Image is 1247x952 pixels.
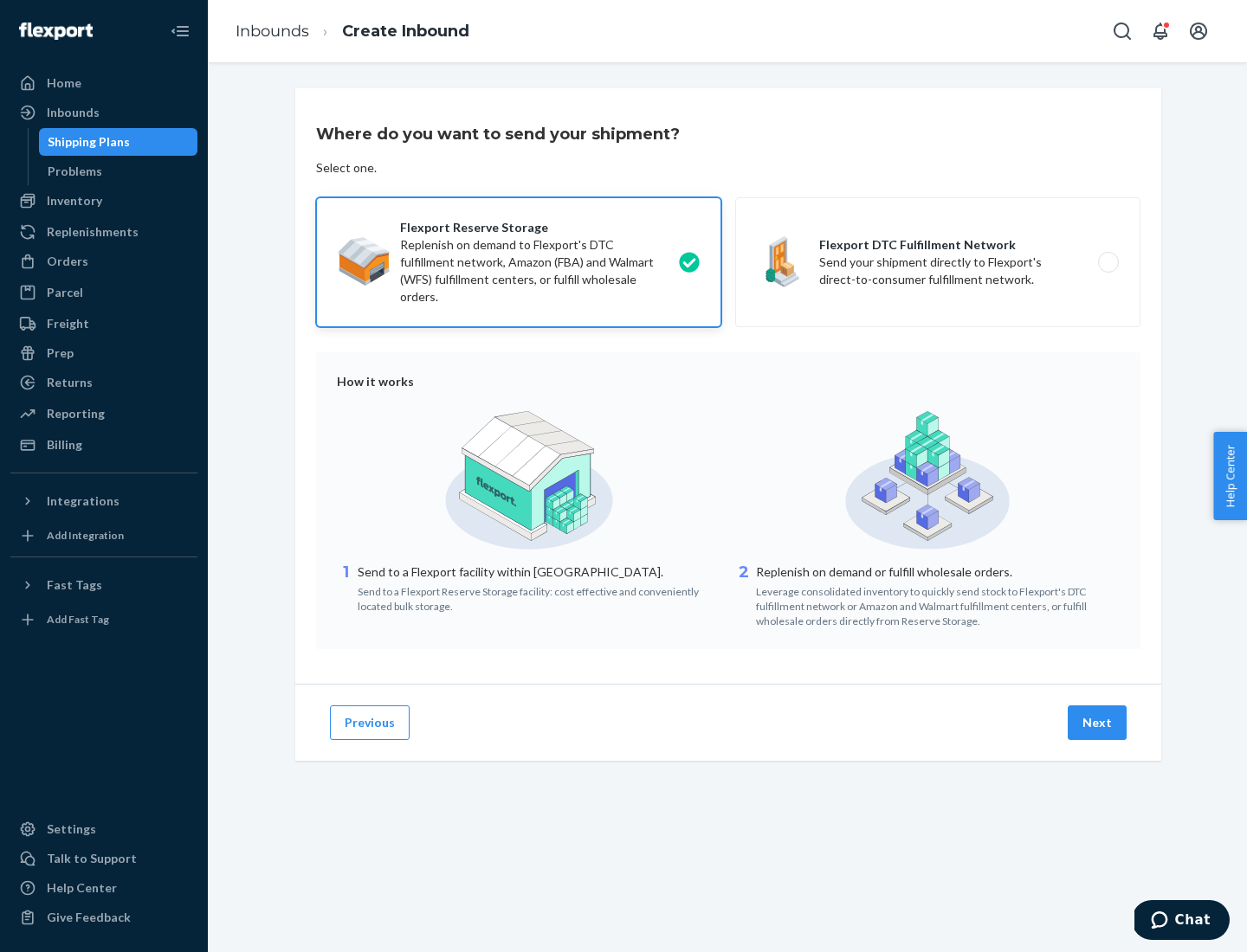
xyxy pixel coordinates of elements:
[358,563,721,581] p: Send to a Flexport facility within [GEOGRAPHIC_DATA].
[1143,14,1178,48] button: Open notifications
[10,279,197,306] a: Parcel
[47,284,83,301] div: Parcel
[47,879,117,897] div: Help Center
[236,22,309,41] a: Inbounds
[47,74,81,92] div: Home
[47,436,82,453] div: Billing
[756,581,1120,628] div: Leverage consolidated inventory to quickly send stock to Flexport's DTC fulfillment network or Am...
[330,705,410,740] button: Previous
[756,563,1120,581] p: Replenish on demand or fulfill wholesale orders.
[48,133,130,151] div: Shipping Plans
[47,253,88,270] div: Orders
[10,248,197,275] a: Orders
[163,14,197,48] button: Close Navigation
[10,845,197,872] button: Talk to Support
[10,815,197,843] a: Settings
[10,571,197,599] button: Fast Tags
[10,400,197,428] a: Reporting
[10,487,197,515] button: Integrations
[10,369,197,396] a: Returns
[735,562,753,628] div: 2
[47,374,93,391] div: Returns
[358,581,721,614] div: Send to a Flexport Reserve Storage facility: cost effective and conveniently located bulk storage.
[47,223,139,241] div: Replenishments
[47,612,109,627] div: Add Fast Tag
[47,405,105,422] div: Reporting
[1134,900,1230,943] iframe: Opens a widget where you can chat to one of our agents
[47,820,96,838] div: Settings
[47,909,131,926] div: Give Feedback
[222,6,483,57] ol: breadcrumbs
[47,344,74,362] div: Prep
[47,576,102,594] div: Fast Tags
[47,850,137,867] div: Talk to Support
[10,522,197,550] a: Add Integration
[1181,14,1216,48] button: Open account menu
[10,874,197,902] a: Help Center
[19,23,93,40] img: Flexport logo
[47,315,89,332] div: Freight
[47,528,124,543] div: Add Integration
[1068,705,1127,740] button: Next
[10,339,197,367] a: Prep
[10,218,197,246] a: Replenishments
[316,123,680,145] h3: Where do you want to send your shipment?
[10,904,197,931] button: Give Feedback
[10,99,197,126] a: Inbounds
[337,373,1120,390] div: How it works
[39,158,198,185] a: Problems
[47,104,100,121] div: Inbounds
[342,22,469,41] a: Create Inbound
[316,159,377,177] div: Select one.
[10,187,197,215] a: Inventory
[48,163,102,180] div: Problems
[10,310,197,338] a: Freight
[10,69,197,97] a: Home
[1105,14,1140,48] button: Open Search Box
[10,606,197,634] a: Add Fast Tag
[47,492,120,510] div: Integrations
[1213,432,1247,520] button: Help Center
[39,128,198,156] a: Shipping Plans
[337,562,354,614] div: 1
[47,192,102,209] div: Inventory
[10,431,197,459] a: Billing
